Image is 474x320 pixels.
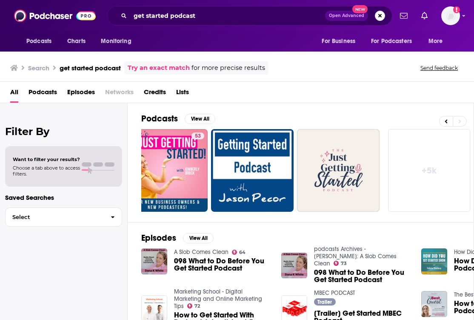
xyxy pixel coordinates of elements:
[10,85,18,103] a: All
[67,35,86,47] span: Charts
[174,248,228,256] a: A Slob Comes Clean
[28,64,49,72] h3: Search
[26,35,51,47] span: Podcasts
[144,85,166,103] a: Credits
[141,113,178,124] h2: Podcasts
[5,125,122,138] h2: Filter By
[174,257,271,272] a: 098 What to Do Before You Get Started Podcast
[371,35,412,47] span: For Podcasters
[423,33,454,49] button: open menu
[325,11,368,21] button: Open AdvancedNew
[5,193,122,202] p: Saved Searches
[421,291,447,317] img: How to Get Started with Podcast Interviews
[314,245,397,267] a: podcasts Archives - Dana K. White: A Slob Comes Clean
[441,6,460,25] img: User Profile
[126,129,208,212] a: 53
[141,113,215,124] a: PodcastsView All
[352,5,368,13] span: New
[141,233,176,243] h2: Episodes
[418,64,460,72] button: Send feedback
[62,33,91,49] a: Charts
[183,233,214,243] button: View All
[334,261,347,266] a: 73
[441,6,460,25] button: Show profile menu
[317,300,332,305] span: Trailer
[316,33,366,49] button: open menu
[421,248,447,274] img: How Did You Get Started Podcast Ep. 1
[14,8,96,24] img: Podchaser - Follow, Share and Rate Podcasts
[5,208,122,227] button: Select
[60,64,121,72] h3: get started podcast
[239,251,246,254] span: 64
[195,132,201,141] span: 53
[128,63,190,73] a: Try an exact match
[428,35,443,47] span: More
[191,133,204,139] a: 53
[176,85,189,103] a: Lists
[13,156,80,162] span: Want to filter your results?
[13,165,80,177] span: Choose a tab above to access filters.
[101,35,131,47] span: Monitoring
[107,6,392,26] div: Search podcasts, credits, & more...
[341,262,347,265] span: 73
[187,303,200,308] a: 72
[194,304,200,308] span: 72
[232,250,246,255] a: 64
[281,253,307,279] img: 098 What to Do Before You Get Started Podcast
[105,85,134,103] span: Networks
[6,214,104,220] span: Select
[191,63,265,73] span: for more precise results
[185,114,215,124] button: View All
[67,85,95,103] a: Episodes
[20,33,63,49] button: open menu
[174,288,262,310] a: Marketing School - Digital Marketing and Online Marketing Tips
[418,9,431,23] a: Show notifications dropdown
[397,9,411,23] a: Show notifications dropdown
[329,14,364,18] span: Open Advanced
[141,233,214,243] a: EpisodesView All
[365,33,424,49] button: open menu
[130,9,325,23] input: Search podcasts, credits, & more...
[322,35,355,47] span: For Business
[388,129,471,212] a: +5k
[141,248,167,274] img: 098 What to Do Before You Get Started Podcast
[95,33,142,49] button: open menu
[441,6,460,25] span: Logged in as cmand-c
[29,85,57,103] a: Podcasts
[314,269,411,283] a: 098 What to Do Before You Get Started Podcast
[453,6,460,13] svg: Add a profile image
[314,289,355,297] a: MBEC PODCAST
